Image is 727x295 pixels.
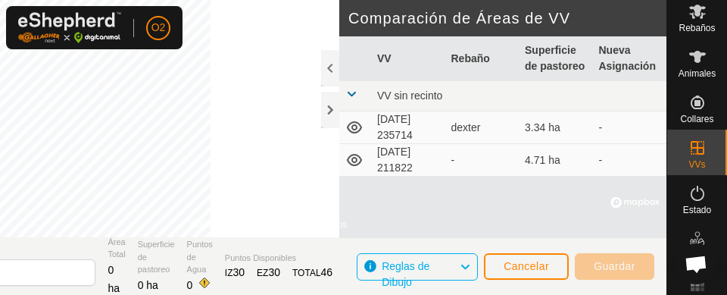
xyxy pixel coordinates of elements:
[268,266,280,278] span: 30
[679,23,715,33] font: Rebaños
[593,36,667,81] th: Nueva Asignación
[519,36,593,81] th: Superficie de pastoreo
[321,266,333,278] span: 46
[296,219,347,230] font: Contáctanos
[257,265,280,281] div: EZ
[233,266,245,278] span: 30
[371,111,445,144] td: [DATE] 235714
[594,260,635,272] span: Guardar
[225,265,245,281] div: IZ
[108,236,125,261] span: Área Total
[451,120,513,136] div: dexter
[680,114,713,124] font: Collares
[108,264,120,294] span: 0 ha
[292,265,332,281] div: TOTAL
[138,279,158,291] span: 0 ha
[688,159,705,170] font: VVs
[191,218,278,231] a: Política de Privacidad
[225,252,332,265] span: Puntos Disponibles
[679,68,716,79] font: Animales
[187,279,193,291] span: 0
[519,144,593,177] td: 4.71 ha
[371,36,445,81] th: VV
[593,144,667,177] td: -
[593,111,667,144] td: -
[676,243,716,284] a: Chat abierto
[187,238,213,276] span: Puntos de Agua
[484,253,569,280] button: Cancelar
[348,9,666,27] h2: Comparación de Áreas de VV
[451,152,513,168] div: -
[377,89,442,102] span: VV sin recinto
[445,36,520,81] th: Rebaño
[18,12,121,43] img: Logotipo de Gallagher
[575,253,654,280] button: Guardar
[151,21,166,33] font: O2
[191,219,278,230] font: Política de Privacidad
[296,218,347,231] a: Contáctanos
[138,238,175,276] span: Superficie de pastoreo
[504,260,549,272] span: Cancelar
[519,111,593,144] td: 3.34 ha
[683,205,711,215] font: Estado
[382,260,429,288] span: Reglas de Dibujo
[371,144,445,177] td: [DATE] 211822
